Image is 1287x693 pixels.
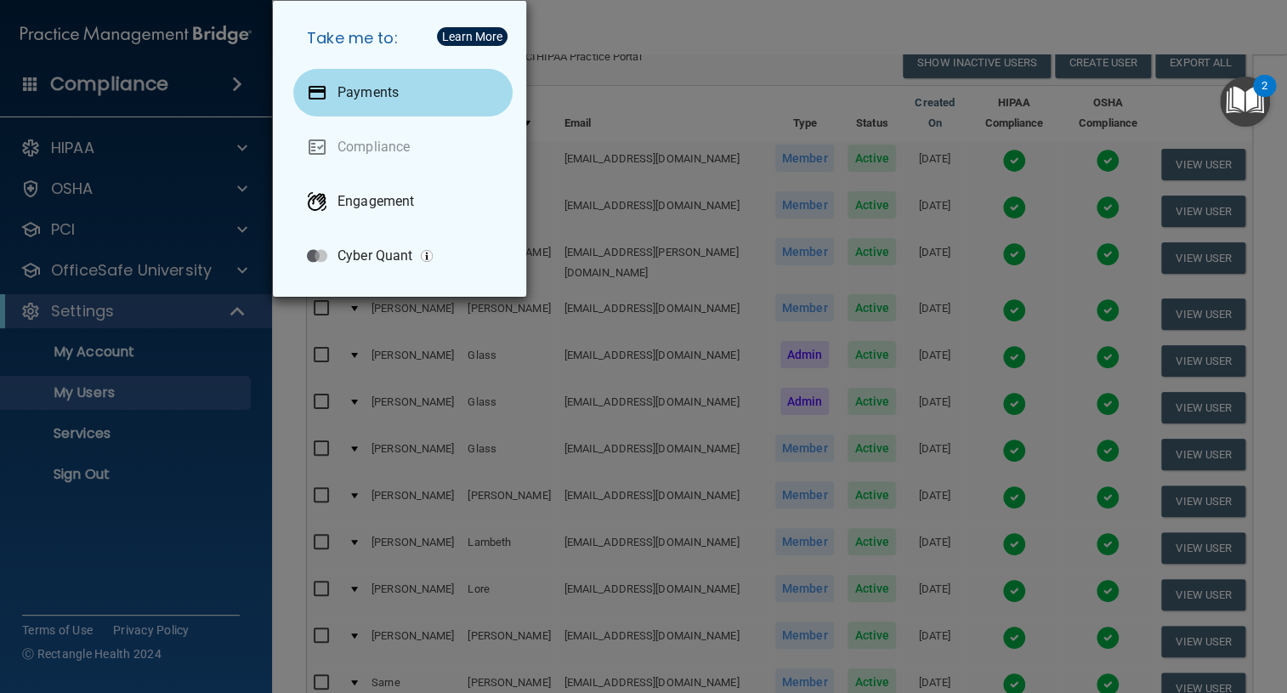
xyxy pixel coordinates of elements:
button: Learn More [437,27,507,46]
p: Cyber Quant [337,247,412,264]
a: Payments [293,69,513,116]
a: Compliance [293,123,513,171]
p: Payments [337,84,399,101]
a: Cyber Quant [293,232,513,280]
iframe: Drift Widget Chat Controller [1202,576,1267,640]
h5: Take me to: [293,14,513,62]
a: Engagement [293,178,513,225]
p: Engagement [337,193,414,210]
button: Open Resource Center, 2 new notifications [1220,77,1270,127]
div: Learn More [442,31,502,43]
div: 2 [1261,86,1267,108]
